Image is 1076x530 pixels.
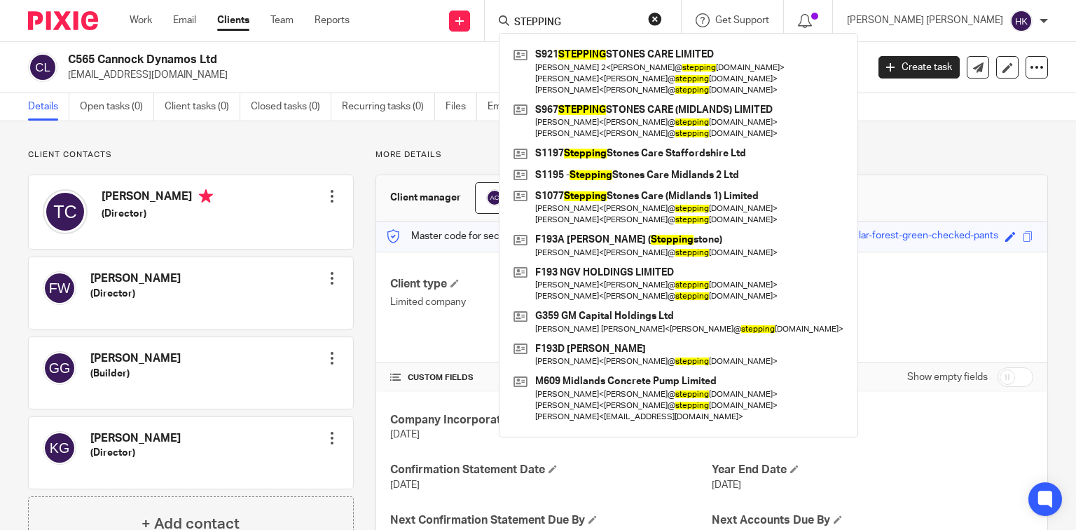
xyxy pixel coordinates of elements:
a: Recurring tasks (0) [342,93,435,121]
h5: (Builder) [90,367,181,381]
h4: Year End Date [712,463,1033,477]
p: [EMAIL_ADDRESS][DOMAIN_NAME] [68,68,857,82]
p: More details [375,149,1048,161]
img: Pixie [28,11,98,30]
p: [STREET_ADDRESS] [712,295,1033,309]
img: svg%3E [43,351,76,385]
a: Client tasks (0) [165,93,240,121]
button: Clear [648,12,662,26]
img: svg%3E [486,189,503,206]
p: Client contacts [28,149,354,161]
a: Reports [315,13,350,27]
h4: Address [712,277,1033,292]
a: Closed tasks (0) [251,93,331,121]
h4: [PERSON_NAME] [90,351,181,366]
a: Clients [217,13,249,27]
input: Search [513,17,639,29]
p: Cannock, WS11 1EX [712,310,1033,324]
h4: Company Incorporated On [390,413,712,428]
p: [GEOGRAPHIC_DATA] [712,324,1033,338]
a: Emails [488,93,527,121]
span: [DATE] [712,480,741,490]
p: Limited company [390,295,712,309]
a: Open tasks (0) [80,93,154,121]
h4: Client type [390,277,712,292]
h4: [PERSON_NAME] [90,271,181,286]
h4: [PERSON_NAME] [102,189,213,207]
span: Get Support [715,15,769,25]
p: [PERSON_NAME] [PERSON_NAME] [847,13,1003,27]
img: svg%3E [1010,10,1033,32]
h4: Confirmation Statement Date [390,463,712,477]
i: Primary [199,189,213,203]
p: Master code for secure communications and files [387,229,628,243]
a: Files [446,93,477,121]
label: Show empty fields [907,370,988,384]
a: Email [173,13,196,27]
h5: (Director) [90,446,181,460]
img: svg%3E [43,271,76,305]
h4: Next Confirmation Statement Due By [390,513,712,528]
a: Details [28,93,69,121]
h4: [PERSON_NAME] [90,431,181,446]
h4: Company Reg. No. [712,413,1033,428]
a: Create task [878,56,960,79]
img: svg%3E [43,189,88,234]
h5: (Director) [102,207,213,221]
h2: C565 Cannock Dynamos Ltd [68,53,700,67]
a: Work [130,13,152,27]
img: svg%3E [28,53,57,82]
img: svg%3E [43,431,76,465]
a: Team [270,13,294,27]
span: [DATE] [390,480,420,490]
h5: (Director) [90,287,181,301]
h3: Client manager [390,191,461,205]
h4: CUSTOM FIELDS [390,372,712,383]
span: [DATE] [390,430,420,440]
h4: Next Accounts Due By [712,513,1033,528]
div: spectacular-forest-green-checked-pants [818,229,998,245]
